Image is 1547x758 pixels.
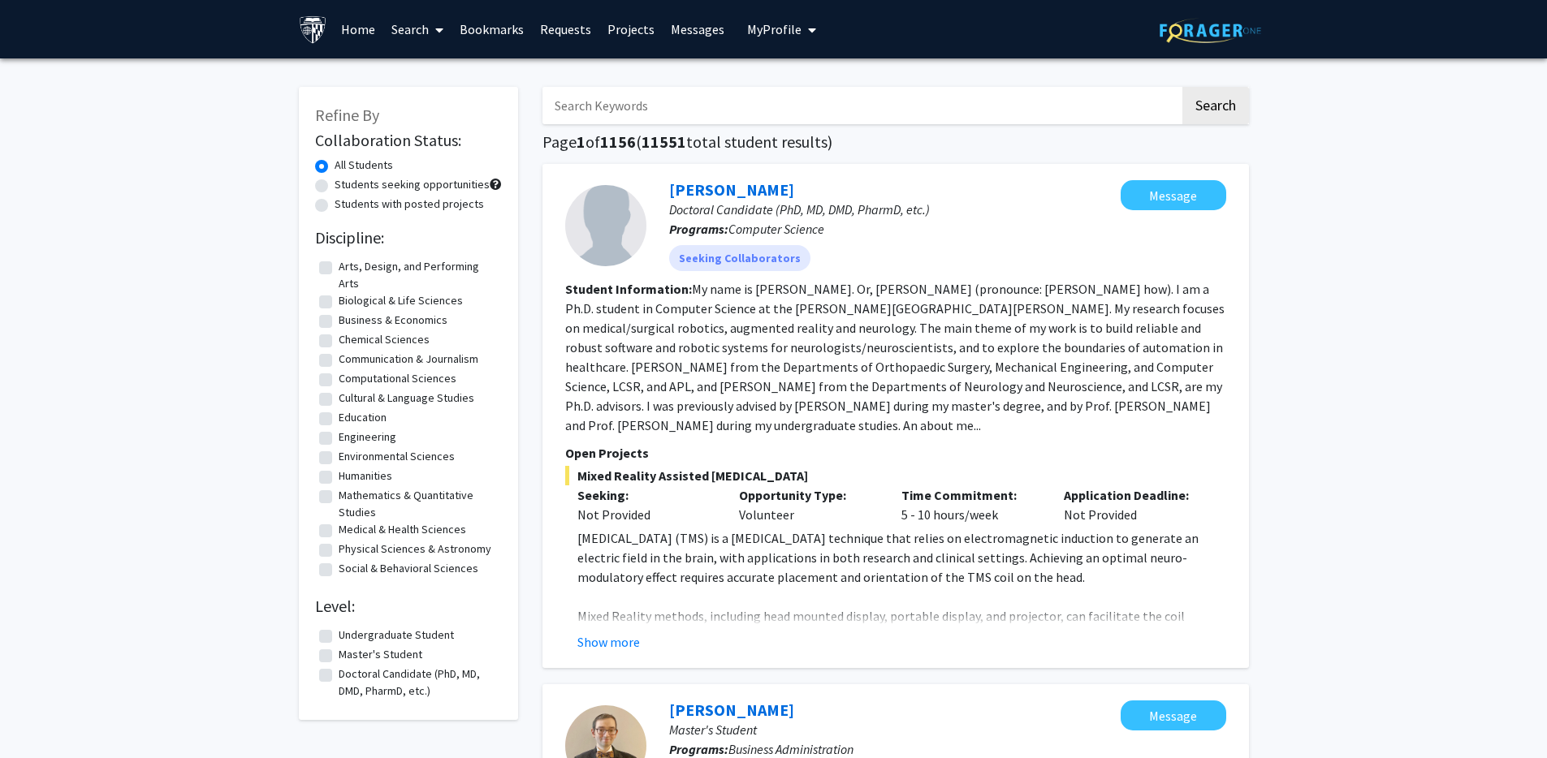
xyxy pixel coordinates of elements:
[600,131,636,152] span: 1156
[1121,180,1226,210] button: Message Yihao Liu
[642,131,686,152] span: 11551
[565,281,1225,433] fg-read-more: My name is [PERSON_NAME]. Or, [PERSON_NAME] (pronounce: [PERSON_NAME] how). I am a Ph.D. student ...
[577,485,715,505] p: Seeking:
[542,132,1249,152] h1: Page of ( total student results)
[339,331,430,348] label: Chemical Sciences
[339,665,498,700] label: Doctoral Candidate (PhD, MD, DMD, PharmD, etc.)
[728,741,853,757] span: Business Administration
[339,448,455,465] label: Environmental Sciences
[577,505,715,524] div: Not Provided
[663,1,732,58] a: Messages
[339,390,474,407] label: Cultural & Language Studies
[339,258,498,292] label: Arts, Design, and Performing Arts
[339,351,478,368] label: Communication & Journalism
[339,312,447,329] label: Business & Economics
[333,1,383,58] a: Home
[335,157,393,174] label: All Students
[339,370,456,387] label: Computational Sciences
[901,485,1039,505] p: Time Commitment:
[339,292,463,309] label: Biological & Life Sciences
[669,221,728,237] b: Programs:
[565,281,692,297] b: Student Information:
[669,245,810,271] mat-chip: Seeking Collaborators
[339,409,387,426] label: Education
[532,1,599,58] a: Requests
[542,87,1180,124] input: Search Keywords
[577,632,640,652] button: Show more
[565,445,649,461] span: Open Projects
[339,467,392,485] label: Humanities
[669,201,930,217] span: Doctoral Candidate (PhD, MD, DMD, PharmD, etc.)
[577,131,586,152] span: 1
[339,429,396,446] label: Engineering
[728,221,824,237] span: Computer Science
[315,228,502,248] h2: Discipline:
[315,131,502,150] h2: Collaboration Status:
[315,596,502,616] h2: Level:
[299,15,327,44] img: Johns Hopkins University Logo
[1121,700,1226,730] button: Message Andrew Michaelson
[339,646,422,663] label: Master's Student
[335,196,484,213] label: Students with posted projects
[669,179,794,200] a: [PERSON_NAME]
[12,685,69,746] iframe: Chat
[1160,18,1261,43] img: ForagerOne Logo
[452,1,532,58] a: Bookmarks
[1182,87,1249,124] button: Search
[577,606,1226,645] p: Mixed Reality methods, including head mounted display, portable display, and projector, can facil...
[339,560,478,577] label: Social & Behavioral Sciences
[577,530,1199,585] span: [MEDICAL_DATA] (TMS) is a [MEDICAL_DATA] technique that relies on electromagnetic induction to ge...
[1064,485,1202,505] p: Application Deadline:
[339,487,498,521] label: Mathematics & Quantitative Studies
[1052,485,1214,524] div: Not Provided
[599,1,663,58] a: Projects
[339,521,466,538] label: Medical & Health Sciences
[669,700,794,720] a: [PERSON_NAME]
[339,541,491,558] label: Physical Sciences & Astronomy
[565,466,1226,485] span: Mixed Reality Assisted [MEDICAL_DATA]
[315,105,379,125] span: Refine By
[739,485,877,505] p: Opportunity Type:
[339,627,454,644] label: Undergraduate Student
[669,741,728,757] b: Programs:
[335,176,490,193] label: Students seeking opportunities
[383,1,452,58] a: Search
[747,21,802,37] span: My Profile
[669,721,757,738] span: Master's Student
[889,485,1052,524] div: 5 - 10 hours/week
[727,485,889,524] div: Volunteer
